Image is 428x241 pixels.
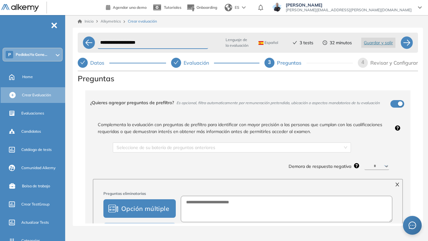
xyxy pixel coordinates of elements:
span: Comunidad Alkemy [21,165,55,171]
div: Datos [78,58,166,68]
span: close [392,182,402,187]
span: clock-circle [323,40,327,45]
span: Español [258,40,278,45]
span: Es opcional, filtra automaticamente por remuneración pretendida, ubicación o aspectos mandatorios... [176,100,380,105]
span: ¿Quieres agregar preguntas de prefiltro? [90,100,174,105]
button: close [392,179,402,190]
button: Guardar y salir [361,38,395,48]
div: Evaluación [171,58,259,68]
span: Guardar y salir [364,39,393,46]
button: Opción múltiple [103,199,176,218]
span: Crear TestGroup [21,201,50,207]
a: Agendar una demo [106,3,147,11]
div: ¿Quieres agregar preguntas de prefiltro?Es opcional, filtra automaticamente por remuneración pret... [85,90,410,117]
span: check [80,60,85,65]
span: 32 minutos [330,40,352,46]
span: 4 [362,60,364,65]
div: 4Revisar y Configurar [358,58,418,68]
img: world [225,4,232,11]
span: P [8,52,11,57]
span: Lenguaje de la evaluación [226,37,250,48]
span: message [409,222,416,229]
span: Complementa la evaluación con preguntas de prefiltro para identificar con mayor precisión a las p... [93,121,392,135]
img: Logo [1,4,39,12]
span: Preguntas eliminatorias [103,191,176,197]
span: Evaluaciones [21,110,44,116]
div: Evaluación [184,58,214,68]
span: Catálogo de tests [21,147,52,153]
a: Inicio [78,19,94,24]
span: Actualizar Tests [21,220,49,225]
img: ESP [258,41,264,45]
span: ES [235,5,239,10]
span: 3 [268,60,271,65]
span: Alkymetrics [101,19,121,24]
span: Candidatos [21,129,41,134]
span: PedidosYa Gene... [16,52,47,57]
span: Onboarding [196,5,217,10]
span: [PERSON_NAME] [286,3,412,8]
span: Crear Evaluación [22,92,51,98]
img: arrow [242,6,246,9]
div: 3Preguntas [264,58,353,68]
div: Datos [90,58,109,68]
span: check [293,40,297,45]
span: Tutoriales [164,5,181,10]
span: [PERSON_NAME][EMAIL_ADDRESS][PERSON_NAME][DOMAIN_NAME] [286,8,412,13]
span: check [174,60,179,65]
span: Demora de respuesta negativa [289,163,351,170]
span: Crear evaluación [128,19,157,24]
div: Preguntas [277,58,306,68]
div: Revisar y Configurar [370,58,418,68]
span: Agendar una demo [113,5,147,10]
span: 3 tests [300,40,313,46]
button: Onboarding [186,1,217,14]
div: Preguntas eliminatorias [103,199,176,218]
span: Preguntas [78,73,418,84]
span: Home [22,74,33,80]
span: Bolsa de trabajo [22,183,50,189]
